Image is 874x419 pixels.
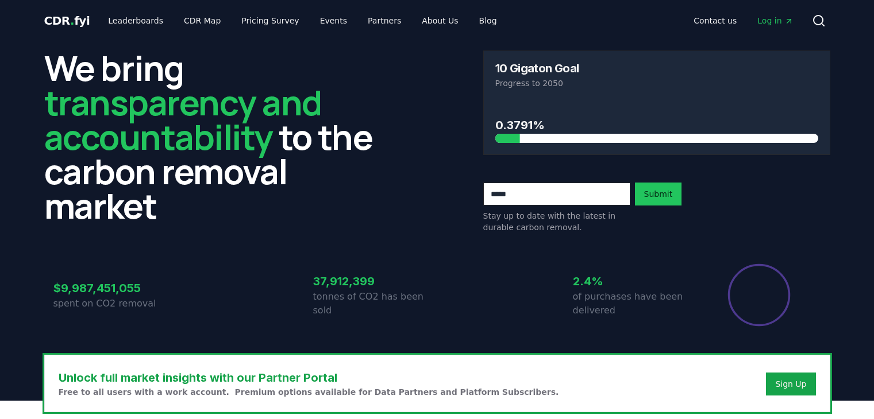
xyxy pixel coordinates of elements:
span: transparency and accountability [44,79,322,160]
a: Log in [748,10,802,31]
span: . [70,14,74,28]
nav: Main [684,10,802,31]
h3: 10 Gigaton Goal [495,63,579,74]
button: Submit [635,183,682,205]
h3: Unlock full market insights with our Partner Portal [59,369,559,386]
h3: $9,987,451,055 [53,280,178,297]
div: Percentage of sales delivered [727,263,791,327]
a: Events [311,10,356,31]
a: CDR.fyi [44,13,90,29]
p: Stay up to date with the latest in durable carbon removal. [483,210,630,233]
a: Leaderboards [99,10,172,31]
p: spent on CO2 removal [53,297,178,311]
button: Sign Up [766,373,815,395]
h2: We bring to the carbon removal market [44,51,391,223]
a: CDR Map [175,10,230,31]
h3: 2.4% [573,273,697,290]
p: of purchases have been delivered [573,290,697,317]
a: Partners [359,10,410,31]
a: Sign Up [775,378,806,390]
p: tonnes of CO2 has been sold [313,290,437,317]
p: Free to all users with a work account. Premium options available for Data Partners and Platform S... [59,386,559,398]
a: About Us [413,10,467,31]
p: Progress to 2050 [495,77,818,89]
h3: 0.3791% [495,117,818,134]
a: Pricing Survey [232,10,308,31]
a: Contact us [684,10,746,31]
a: Blog [470,10,506,31]
span: CDR fyi [44,14,90,28]
span: Log in [757,15,793,26]
nav: Main [99,10,506,31]
h3: 37,912,399 [313,273,437,290]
